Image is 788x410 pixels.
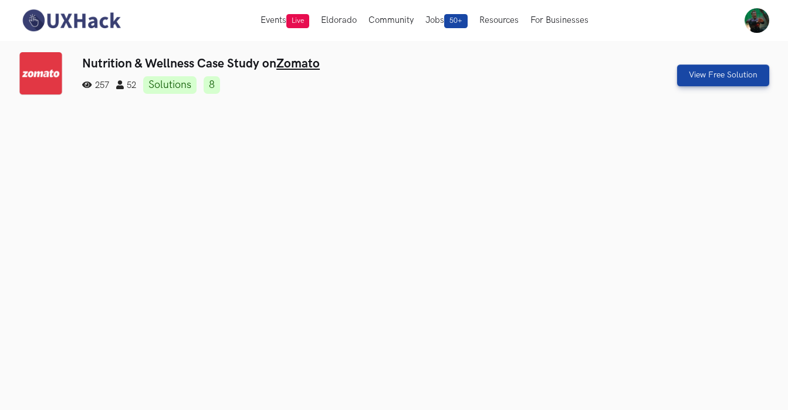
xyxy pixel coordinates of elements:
img: Zomato logo [19,52,63,96]
span: 50+ [444,14,468,28]
img: Your profile pic [745,8,769,33]
a: View Free Solution [677,65,769,86]
span: Live [286,14,309,28]
h3: Nutrition & Wellness Case Study on [82,56,579,71]
span: 257 [82,80,109,90]
a: Solutions [143,76,197,94]
a: Zomato [276,56,320,71]
img: UXHack-logo.png [19,8,123,33]
a: 8 [204,76,220,94]
span: 52 [116,80,136,90]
